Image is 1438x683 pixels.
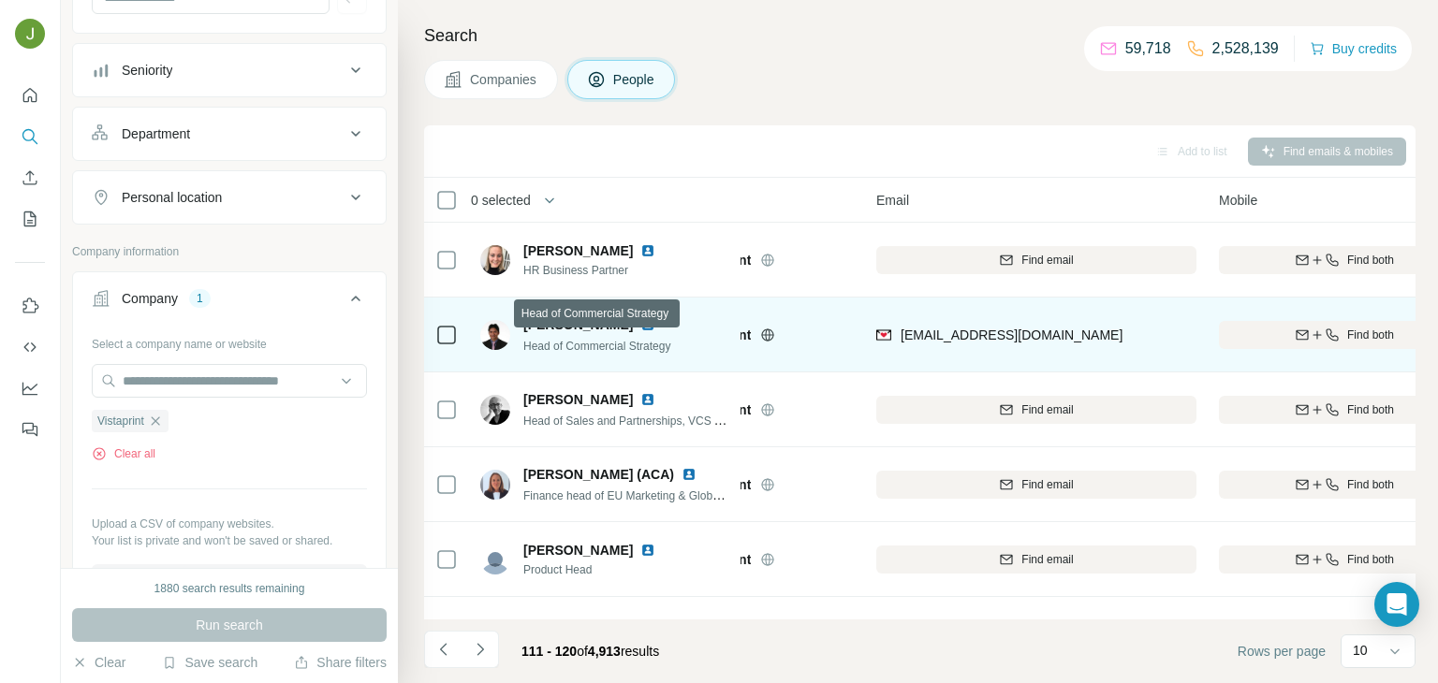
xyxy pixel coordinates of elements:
span: B.Z. [PERSON_NAME] [523,616,662,634]
img: LinkedIn logo [669,618,684,632]
button: Clear all [92,445,155,462]
p: 10 [1353,641,1368,660]
button: Share filters [294,653,387,672]
span: results [521,644,659,659]
p: 59,718 [1125,37,1171,60]
span: Find email [1021,401,1073,418]
button: Quick start [15,79,45,112]
span: [PERSON_NAME] [523,315,633,334]
span: Find email [1021,551,1073,568]
img: LinkedIn logo [640,243,655,258]
p: 2,528,139 [1212,37,1279,60]
span: Find both [1347,476,1394,493]
h4: Search [424,22,1416,49]
button: Search [15,120,45,153]
span: Find both [1347,551,1394,568]
button: Personal location [73,175,386,220]
span: Head of Sales and Partnerships, VCS ANZS [523,413,743,428]
span: 111 - 120 [521,644,577,659]
button: Buy credits [1310,36,1397,62]
span: Vistaprint [97,413,144,429]
div: 1880 search results remaining [154,580,305,597]
img: Avatar [480,470,510,500]
button: Department [73,111,386,156]
span: 4,913 [588,644,621,659]
div: Company [122,289,178,308]
button: Use Surfe API [15,330,45,364]
button: Navigate to next page [462,631,499,668]
span: HR Business Partner [523,262,678,279]
span: Find email [1021,476,1073,493]
button: Find email [876,246,1196,274]
span: [PERSON_NAME] [523,541,633,559]
div: Department [122,124,190,143]
button: Find email [876,471,1196,499]
p: Your list is private and won't be saved or shared. [92,532,367,549]
span: [PERSON_NAME] [523,390,633,409]
span: Find both [1347,252,1394,269]
img: LinkedIn logo [640,392,655,407]
span: Find both [1347,327,1394,343]
div: BR [480,619,510,649]
div: Open Intercom Messenger [1374,582,1419,627]
span: People [613,70,656,89]
span: Companies [470,70,538,89]
button: Feedback [15,413,45,446]
img: Avatar [480,245,510,275]
span: [PERSON_NAME] [523,241,633,260]
span: Product Head [523,561,678,578]
span: Find email [1021,252,1073,269]
button: Company1 [73,276,386,328]
button: Enrich CSV [15,161,45,195]
div: Seniority [122,61,172,80]
button: Find email [876,396,1196,424]
div: Select a company name or website [92,328,367,353]
img: Avatar [15,19,45,49]
button: Navigate to previous page [424,631,462,668]
span: Finance head of EU Marketing & Global Consumer [523,487,776,502]
button: My lists [15,202,45,236]
img: LinkedIn logo [640,317,655,332]
span: [EMAIL_ADDRESS][DOMAIN_NAME] [901,327,1123,342]
span: Head of Commercial Strategy [523,340,670,353]
button: Seniority [73,48,386,93]
img: Avatar [480,320,510,350]
p: Company information [72,243,387,260]
button: Upload a list of companies [92,564,367,598]
span: [PERSON_NAME] (ACA) [523,465,674,484]
button: Dashboard [15,371,45,405]
img: LinkedIn logo [640,543,655,558]
p: Upload a CSV of company websites. [92,516,367,532]
span: Find both [1347,401,1394,418]
div: 1 [189,290,211,307]
span: Email [876,191,909,210]
img: LinkedIn logo [682,467,697,482]
img: Avatar [480,395,510,425]
span: Mobile [1219,191,1257,210]
button: Clear [72,653,125,672]
img: provider findymail logo [876,326,891,344]
img: Avatar [480,545,510,574]
span: 0 selected [471,191,531,210]
span: of [577,644,588,659]
button: Use Surfe on LinkedIn [15,289,45,323]
button: Find email [876,545,1196,574]
div: Personal location [122,188,222,207]
span: Rows per page [1238,642,1326,661]
button: Save search [162,653,257,672]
